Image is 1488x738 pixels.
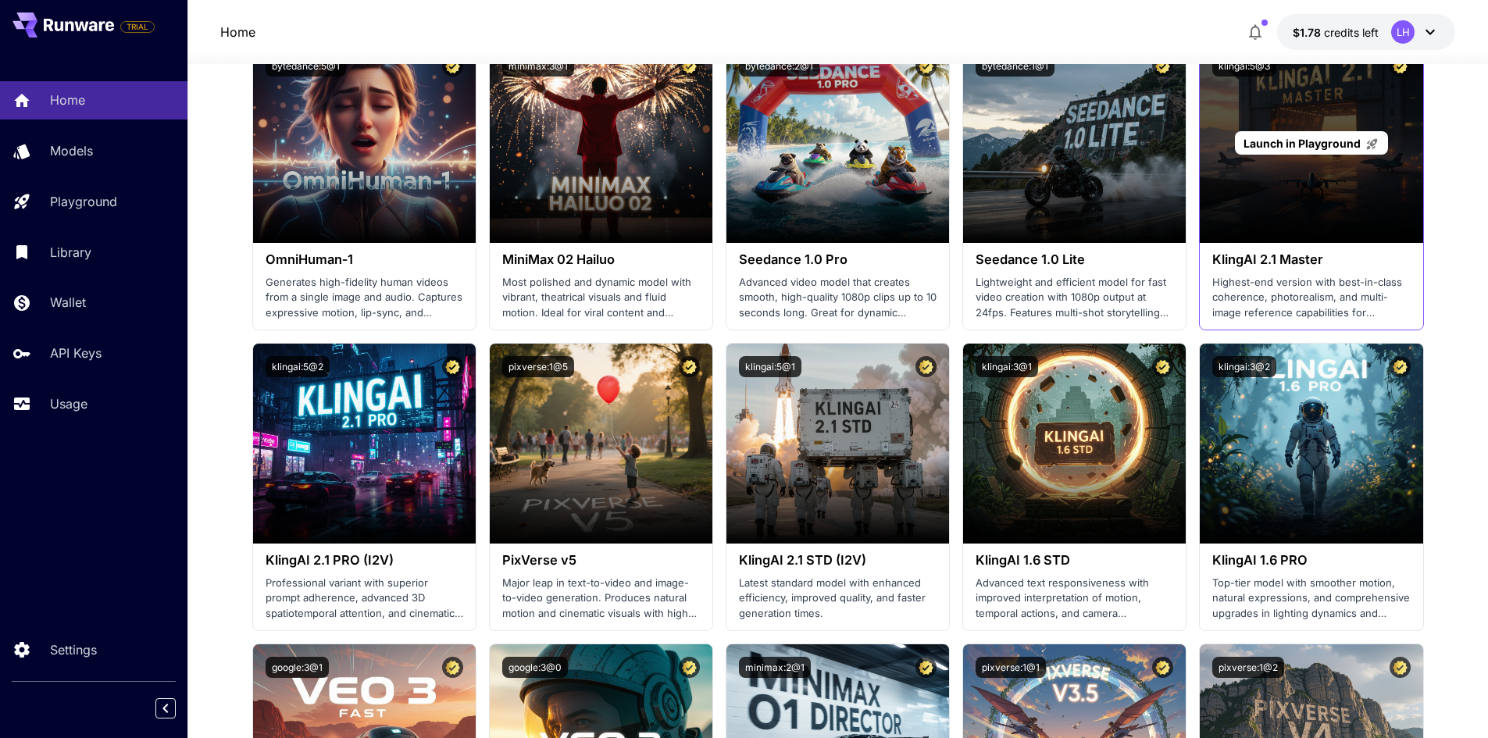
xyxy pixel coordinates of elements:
nav: breadcrumb [220,23,255,41]
h3: OmniHuman‑1 [266,252,463,267]
button: Certified Model – Vetted for best performance and includes a commercial license. [1390,657,1411,678]
h3: KlingAI 1.6 PRO [1212,553,1410,568]
img: alt [490,344,712,544]
button: pixverse:1@5 [502,356,574,377]
p: Lightweight and efficient model for fast video creation with 1080p output at 24fps. Features mult... [976,275,1173,321]
button: pixverse:1@2 [1212,657,1284,678]
p: Advanced text responsiveness with improved interpretation of motion, temporal actions, and camera... [976,576,1173,622]
p: Major leap in text-to-video and image-to-video generation. Produces natural motion and cinematic ... [502,576,700,622]
span: TRIAL [121,21,154,33]
div: Collapse sidebar [167,694,187,722]
button: Certified Model – Vetted for best performance and includes a commercial license. [679,356,700,377]
h3: KlingAI 1.6 STD [976,553,1173,568]
p: Home [50,91,85,109]
button: Certified Model – Vetted for best performance and includes a commercial license. [915,657,937,678]
button: google:3@0 [502,657,568,678]
button: Certified Model – Vetted for best performance and includes a commercial license. [915,55,937,77]
button: klingai:5@2 [266,356,330,377]
p: Usage [50,394,87,413]
img: alt [726,344,949,544]
button: bytedance:2@1 [739,55,819,77]
button: klingai:5@3 [1212,55,1276,77]
p: Top-tier model with smoother motion, natural expressions, and comprehensive upgrades in lighting ... [1212,576,1410,622]
img: alt [1200,344,1422,544]
h3: KlingAI 2.1 PRO (I2V) [266,553,463,568]
p: Advanced video model that creates smooth, high-quality 1080p clips up to 10 seconds long. Great f... [739,275,937,321]
h3: KlingAI 2.1 Master [1212,252,1410,267]
p: Latest standard model with enhanced efficiency, improved quality, and faster generation times. [739,576,937,622]
h3: PixVerse v5 [502,553,700,568]
img: alt [490,43,712,243]
button: Certified Model – Vetted for best performance and includes a commercial license. [1152,55,1173,77]
p: Highest-end version with best-in-class coherence, photorealism, and multi-image reference capabil... [1212,275,1410,321]
button: Certified Model – Vetted for best performance and includes a commercial license. [1390,55,1411,77]
button: klingai:5@1 [739,356,801,377]
button: minimax:2@1 [739,657,811,678]
button: Certified Model – Vetted for best performance and includes a commercial license. [1152,657,1173,678]
span: credits left [1324,26,1379,39]
p: Wallet [50,293,86,312]
button: Certified Model – Vetted for best performance and includes a commercial license. [442,657,463,678]
a: Launch in Playground [1235,131,1387,155]
p: Professional variant with superior prompt adherence, advanced 3D spatiotemporal attention, and ci... [266,576,463,622]
span: Add your payment card to enable full platform functionality. [120,17,155,36]
h3: KlingAI 2.1 STD (I2V) [739,553,937,568]
button: Certified Model – Vetted for best performance and includes a commercial license. [679,657,700,678]
span: $1.78 [1293,26,1324,39]
div: LH [1391,20,1415,44]
img: alt [963,344,1186,544]
p: Playground [50,192,117,211]
button: minimax:3@1 [502,55,574,77]
p: Models [50,141,93,160]
img: alt [726,43,949,243]
button: klingai:3@2 [1212,356,1276,377]
button: Certified Model – Vetted for best performance and includes a commercial license. [915,356,937,377]
h3: Seedance 1.0 Pro [739,252,937,267]
p: Settings [50,640,97,659]
span: Launch in Playground [1244,137,1361,150]
img: alt [253,43,476,243]
button: $1.7846LH [1277,14,1455,50]
img: alt [253,344,476,544]
button: Certified Model – Vetted for best performance and includes a commercial license. [442,356,463,377]
button: google:3@1 [266,657,329,678]
p: Most polished and dynamic model with vibrant, theatrical visuals and fluid motion. Ideal for vira... [502,275,700,321]
button: Certified Model – Vetted for best performance and includes a commercial license. [1390,356,1411,377]
p: Library [50,243,91,262]
p: Generates high-fidelity human videos from a single image and audio. Captures expressive motion, l... [266,275,463,321]
button: Certified Model – Vetted for best performance and includes a commercial license. [1152,356,1173,377]
button: pixverse:1@1 [976,657,1046,678]
button: Certified Model – Vetted for best performance and includes a commercial license. [679,55,700,77]
button: bytedance:5@1 [266,55,346,77]
h3: MiniMax 02 Hailuo [502,252,700,267]
p: API Keys [50,344,102,362]
a: Home [220,23,255,41]
h3: Seedance 1.0 Lite [976,252,1173,267]
button: klingai:3@1 [976,356,1038,377]
button: bytedance:1@1 [976,55,1054,77]
button: Collapse sidebar [155,698,176,718]
button: Certified Model – Vetted for best performance and includes a commercial license. [442,55,463,77]
div: $1.7846 [1293,24,1379,41]
img: alt [963,43,1186,243]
